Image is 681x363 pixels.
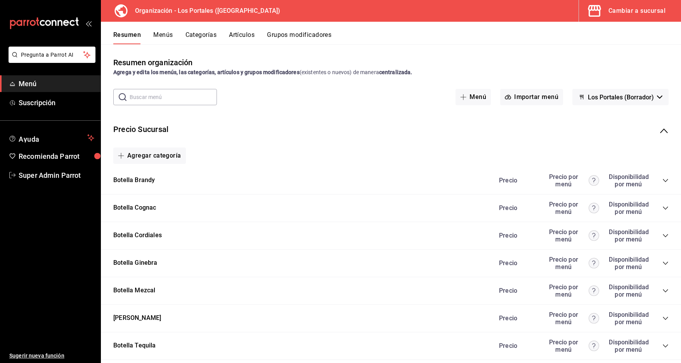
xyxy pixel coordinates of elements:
[229,31,255,44] button: Artículos
[662,177,669,184] button: collapse-category-row
[662,233,669,239] button: collapse-category-row
[491,342,541,349] div: Precio
[609,228,648,243] div: Disponibilidad por menú
[491,287,541,294] div: Precio
[662,315,669,321] button: collapse-category-row
[545,311,599,326] div: Precio por menú
[113,314,161,323] button: [PERSON_NAME]
[609,339,648,353] div: Disponibilidad por menú
[19,97,94,108] span: Suscripción
[113,148,186,164] button: Agregar categoría
[545,228,599,243] div: Precio por menú
[113,231,162,240] button: Botella Cordiales
[267,31,331,44] button: Grupos modificadores
[609,283,648,298] div: Disponibilidad por menú
[21,51,83,59] span: Pregunta a Parrot AI
[588,94,654,101] span: Los Portales (Borrador)
[113,176,155,185] button: Botella Brandy
[545,339,599,353] div: Precio por menú
[609,201,648,215] div: Disponibilidad por menú
[113,69,300,75] strong: Agrega y edita los menús, las categorías, artículos y grupos modificadores
[101,118,681,144] div: collapse-menu-row
[545,256,599,271] div: Precio por menú
[662,260,669,266] button: collapse-category-row
[19,133,84,142] span: Ayuda
[609,311,648,326] div: Disponibilidad por menú
[545,201,599,215] div: Precio por menú
[491,259,541,267] div: Precio
[491,177,541,184] div: Precio
[545,283,599,298] div: Precio por menú
[9,47,95,63] button: Pregunta a Parrot AI
[113,57,193,68] div: Resumen organización
[379,69,412,75] strong: centralizada.
[130,89,217,105] input: Buscar menú
[5,56,95,64] a: Pregunta a Parrot AI
[545,173,599,188] div: Precio por menú
[491,204,541,212] div: Precio
[662,343,669,349] button: collapse-category-row
[85,20,92,26] button: open_drawer_menu
[662,205,669,211] button: collapse-category-row
[153,31,173,44] button: Menús
[113,31,141,44] button: Resumen
[19,151,94,162] span: Recomienda Parrot
[456,89,491,105] button: Menú
[129,6,280,16] h3: Organización - Los Portales ([GEOGRAPHIC_DATA])
[113,341,156,350] button: Botella Tequila
[491,314,541,322] div: Precio
[572,89,669,105] button: Los Portales (Borrador)
[609,173,648,188] div: Disponibilidad por menú
[608,5,665,16] div: Cambiar a sucursal
[609,256,648,271] div: Disponibilidad por menú
[491,232,541,239] div: Precio
[500,89,563,105] button: Importar menú
[113,203,156,212] button: Botella Cognac
[113,124,168,135] button: Precio Sucursal
[113,259,158,267] button: Botella Ginebra
[19,78,94,89] span: Menú
[113,31,681,44] div: navigation tabs
[113,286,155,295] button: Botella Mezcal
[19,170,94,181] span: Super Admin Parrot
[9,352,94,360] span: Sugerir nueva función
[662,288,669,294] button: collapse-category-row
[185,31,217,44] button: Categorías
[113,68,669,76] div: (existentes o nuevos) de manera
